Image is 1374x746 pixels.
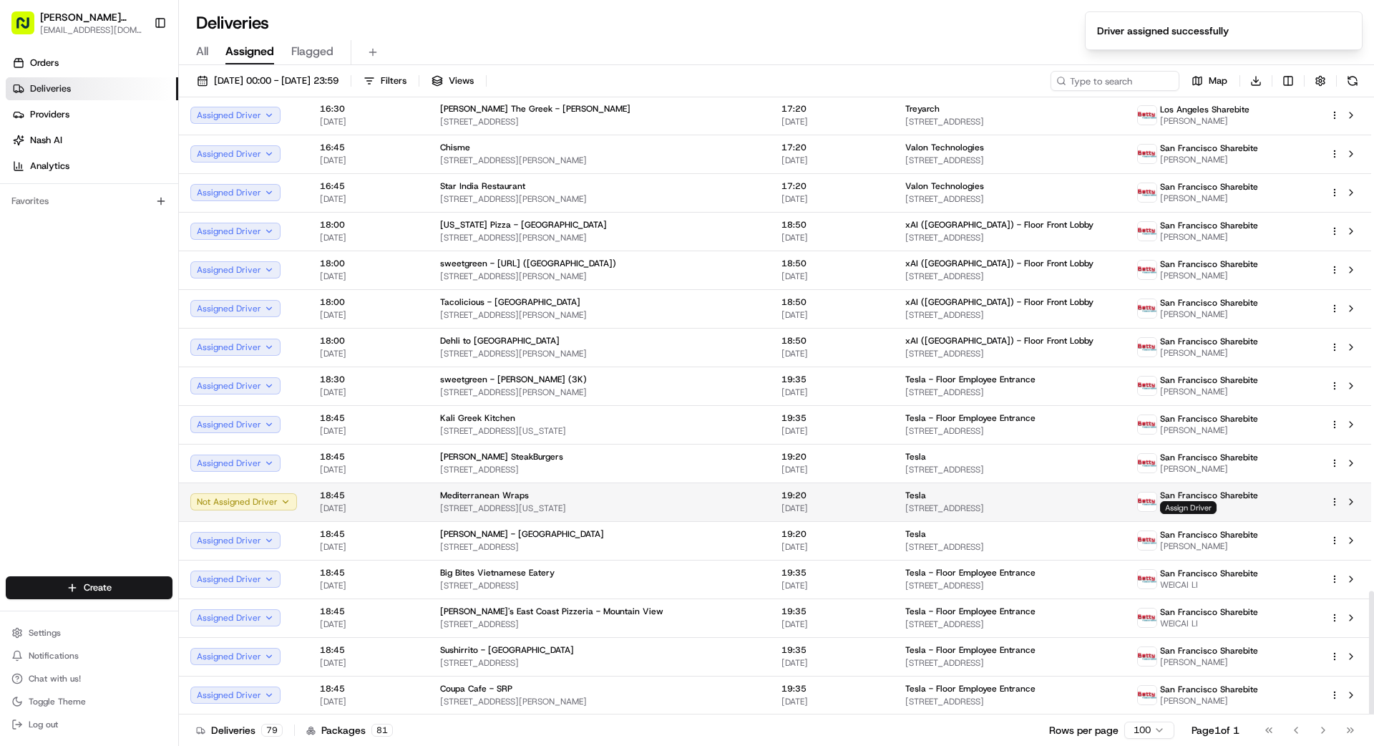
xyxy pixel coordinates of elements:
[1138,493,1156,511] img: betty.jpg
[320,683,417,694] span: 18:45
[320,528,417,540] span: 18:45
[1160,413,1258,425] span: San Francisco Sharebite
[1160,606,1258,618] span: San Francisco Sharebite
[905,567,1036,578] span: Tesla - Floor Employee Entrance
[905,528,926,540] span: Tesla
[142,316,173,327] span: Pylon
[196,723,283,737] div: Deliveries
[29,673,81,684] span: Chat with us!
[905,219,1093,231] span: xAI ([GEOGRAPHIC_DATA]) - Floor Front Lobby
[6,103,178,126] a: Providers
[196,11,269,34] h1: Deliveries
[1138,222,1156,241] img: betty.jpg
[40,10,142,24] button: [PERSON_NAME] Transportation
[905,232,1115,243] span: [STREET_ADDRESS]
[1160,425,1258,436] span: [PERSON_NAME]
[1160,258,1258,270] span: San Francisco Sharebite
[1160,154,1258,165] span: [PERSON_NAME]
[905,155,1115,166] span: [STREET_ADDRESS]
[1343,71,1363,91] button: Refresh
[320,219,417,231] span: 18:00
[29,696,86,707] span: Toggle Theme
[781,271,882,282] span: [DATE]
[440,387,759,398] span: [STREET_ADDRESS][PERSON_NAME]
[40,24,142,36] button: [EMAIL_ADDRESS][DOMAIN_NAME]
[320,232,417,243] span: [DATE]
[781,387,882,398] span: [DATE]
[905,193,1115,205] span: [STREET_ADDRESS]
[905,412,1036,424] span: Tesla - Floor Employee Entrance
[320,580,417,591] span: [DATE]
[1160,695,1258,707] span: [PERSON_NAME]
[30,82,71,95] span: Deliveries
[1160,579,1258,591] span: WEICAI LI
[1160,193,1258,204] span: [PERSON_NAME]
[1138,299,1156,318] img: betty.jpg
[320,657,417,669] span: [DATE]
[440,464,759,475] span: [STREET_ADDRESS]
[29,719,58,730] span: Log out
[1138,106,1156,125] img: betty.jpg
[6,77,178,100] a: Deliveries
[1160,142,1258,154] span: San Francisco Sharebite
[1051,71,1179,91] input: Type to search
[1138,338,1156,357] img: betty.jpg
[1138,531,1156,550] img: betty.jpg
[190,493,297,510] button: Not Assigned Driver
[440,374,587,385] span: sweetgreen - [PERSON_NAME] (3K)
[320,309,417,321] span: [DATE]
[6,623,172,643] button: Settings
[190,648,281,665] button: Assigned Driver
[320,103,417,115] span: 16:30
[357,71,413,91] button: Filters
[320,180,417,192] span: 16:45
[6,190,172,213] div: Favorites
[440,567,555,578] span: Big Bites Vietnamese Eatery
[1138,570,1156,588] img: betty.jpg
[1160,501,1217,514] span: Assign Driver
[1160,270,1258,281] span: [PERSON_NAME]
[14,208,37,231] img: bettytllc
[440,232,759,243] span: [STREET_ADDRESS][PERSON_NAME]
[781,425,882,437] span: [DATE]
[320,258,417,269] span: 18:00
[781,657,882,669] span: [DATE]
[440,348,759,359] span: [STREET_ADDRESS][PERSON_NAME]
[214,74,338,87] span: [DATE] 00:00 - [DATE] 23:59
[320,387,417,398] span: [DATE]
[320,193,417,205] span: [DATE]
[1160,115,1249,127] span: [PERSON_NAME]
[1138,647,1156,666] img: betty.jpg
[781,503,882,514] span: [DATE]
[320,116,417,127] span: [DATE]
[905,619,1115,630] span: [STREET_ADDRESS]
[190,687,281,704] button: Assigned Driver
[14,283,26,294] div: 📗
[190,571,281,588] button: Assigned Driver
[320,271,417,282] span: [DATE]
[44,222,79,233] span: bettytllc
[14,137,40,163] img: 1736555255976-a54dd68f-1ca7-489b-9aae-adbdc363a1c4
[781,451,882,462] span: 19:20
[905,309,1115,321] span: [STREET_ADDRESS]
[1160,231,1258,243] span: [PERSON_NAME]
[440,528,604,540] span: [PERSON_NAME] - [GEOGRAPHIC_DATA]
[1160,336,1258,347] span: San Francisco Sharebite
[1160,645,1258,657] span: San Francisco Sharebite
[371,724,393,737] div: 81
[781,683,882,694] span: 19:35
[14,57,260,80] p: Welcome 👋
[64,151,197,163] div: We're available if you need us!
[1049,723,1119,737] p: Rows per page
[1138,261,1156,279] img: betty.jpg
[320,541,417,553] span: [DATE]
[440,490,529,501] span: Mediterranean Wraps
[1160,568,1258,579] span: San Francisco Sharebite
[781,619,882,630] span: [DATE]
[449,74,474,87] span: Views
[91,222,125,233] span: 7月31日
[781,490,882,501] span: 19:20
[781,606,882,617] span: 19:35
[1160,452,1258,463] span: San Francisco Sharebite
